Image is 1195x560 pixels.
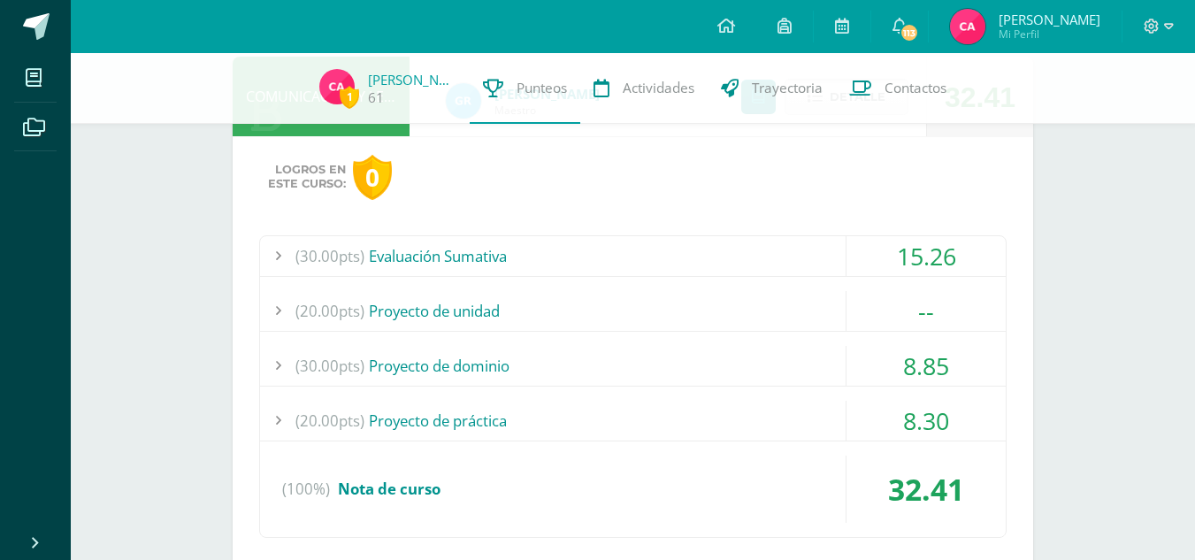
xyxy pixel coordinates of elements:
div: 0 [353,155,392,200]
a: Actividades [580,53,708,124]
a: Contactos [836,53,960,124]
span: Contactos [885,79,946,97]
span: Trayectoria [752,79,823,97]
div: 32.41 [846,456,1006,523]
a: Punteos [470,53,580,124]
div: -- [846,291,1006,331]
span: Nota de curso [338,479,440,499]
span: Mi Perfil [999,27,1100,42]
div: 8.85 [846,346,1006,386]
a: Trayectoria [708,53,836,124]
span: (30.00pts) [295,236,364,276]
a: [PERSON_NAME] [368,71,456,88]
div: Proyecto de práctica [260,401,1006,441]
span: (100%) [282,456,330,523]
span: (30.00pts) [295,346,364,386]
span: (20.00pts) [295,291,364,331]
div: 15.26 [846,236,1006,276]
img: 6cb592fb045524db929af67430fce0a3.png [319,69,355,104]
span: 1 [340,86,359,108]
span: (20.00pts) [295,401,364,441]
img: 6cb592fb045524db929af67430fce0a3.png [950,9,985,44]
a: 61 [368,88,384,107]
span: Logros en este curso: [268,163,346,191]
span: [PERSON_NAME] [999,11,1100,28]
div: 8.30 [846,401,1006,441]
span: 113 [900,23,919,42]
div: Proyecto de dominio [260,346,1006,386]
div: Proyecto de unidad [260,291,1006,331]
span: Punteos [517,79,567,97]
div: Evaluación Sumativa [260,236,1006,276]
span: Actividades [623,79,694,97]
